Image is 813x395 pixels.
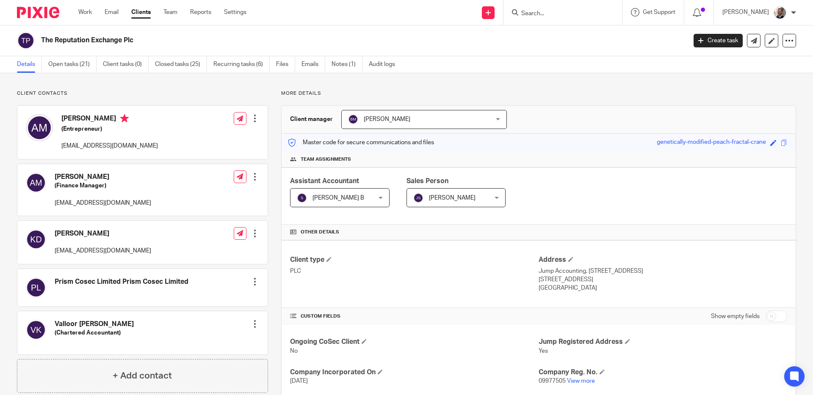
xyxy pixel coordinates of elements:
div: genetically-modified-peach-fractal-crane [657,138,766,148]
span: [PERSON_NAME] B [312,195,364,201]
span: [DATE] [290,378,308,384]
a: Reports [190,8,211,16]
a: View more [567,378,595,384]
a: Recurring tasks (6) [213,56,270,73]
a: Files [276,56,295,73]
p: [EMAIL_ADDRESS][DOMAIN_NAME] [55,199,151,207]
a: Closed tasks (25) [155,56,207,73]
h2: The Reputation Exchange Plc [41,36,553,45]
a: Client tasks (0) [103,56,149,73]
img: Matt%20Circle.png [773,6,787,19]
h4: [PERSON_NAME] [55,173,151,181]
img: svg%3E [297,193,307,203]
h4: [PERSON_NAME] [55,229,151,238]
h4: CUSTOM FIELDS [290,313,539,320]
p: [PERSON_NAME] [722,8,769,16]
span: [PERSON_NAME] [364,116,410,122]
h4: Company Reg. No. [539,368,787,377]
h4: Client type [290,255,539,264]
p: [GEOGRAPHIC_DATA] [539,284,787,292]
p: [EMAIL_ADDRESS][DOMAIN_NAME] [61,142,158,150]
span: Assistant Accountant [290,178,359,184]
h4: Ongoing CoSec Client [290,337,539,346]
p: Client contacts [17,90,268,97]
label: Show empty fields [711,312,760,321]
h5: (Chartered Accountant) [55,329,134,337]
img: svg%3E [26,277,46,298]
span: Yes [539,348,548,354]
p: [STREET_ADDRESS] [539,275,787,284]
a: Team [163,8,177,16]
h4: + Add contact [113,369,172,382]
a: Notes (1) [332,56,362,73]
img: svg%3E [17,32,35,49]
h4: Jump Registered Address [539,337,787,346]
img: Pixie [17,7,59,18]
span: 09977505 [539,378,566,384]
h4: [PERSON_NAME] [61,114,158,125]
p: [EMAIL_ADDRESS][DOMAIN_NAME] [55,247,151,255]
h5: (Entrepreneur) [61,125,158,133]
p: PLC [290,267,539,275]
h4: Address [539,255,787,264]
span: Team assignments [301,156,351,163]
a: Details [17,56,42,73]
img: svg%3E [413,193,423,203]
a: Audit logs [369,56,401,73]
span: Other details [301,229,339,236]
h4: Prism Cosec Limited Prism Cosec Limited [55,277,188,286]
span: Sales Person [406,178,448,184]
a: Emails [301,56,325,73]
img: svg%3E [348,114,358,124]
img: svg%3E [26,114,53,141]
h5: (Finance Manager) [55,181,151,190]
img: svg%3E [26,320,46,340]
a: Open tasks (21) [48,56,97,73]
a: Settings [224,8,246,16]
span: No [290,348,298,354]
a: Create task [694,34,743,47]
a: Email [105,8,119,16]
a: Work [78,8,92,16]
img: svg%3E [26,229,46,250]
p: Jump Accounting, [STREET_ADDRESS] [539,267,787,275]
a: Clients [131,8,151,16]
img: svg%3E [26,173,46,193]
h3: Client manager [290,115,333,123]
h4: Valloor [PERSON_NAME] [55,320,134,329]
p: Master code for secure communications and files [288,138,434,147]
span: [PERSON_NAME] [429,195,476,201]
h4: Company Incorporated On [290,368,539,377]
input: Search [520,10,597,18]
p: More details [281,90,796,97]
i: Primary [120,114,129,123]
span: Get Support [643,9,675,15]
